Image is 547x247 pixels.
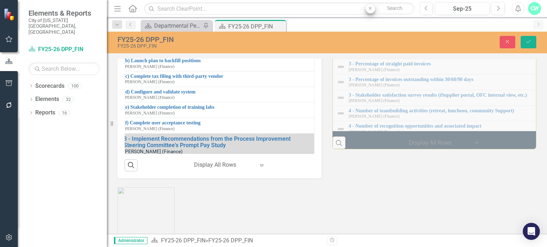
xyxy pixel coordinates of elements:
small: [PERSON_NAME] (Finance) [124,64,174,69]
small: [PERSON_NAME] (Finance) [124,111,174,116]
span: Search [387,5,402,11]
a: Departmental Performance Plans [142,21,201,30]
div: » [151,237,322,245]
div: 16 [59,110,70,116]
span: Administrator [114,237,147,244]
a: (c) Complete tax filing with third-party vendor [124,74,311,79]
a: FY25-26 DPP_FIN [161,237,205,244]
div: FY25-26 DPP_FIN [208,237,253,244]
a: (b) Launch plan to backfill positions [124,58,311,63]
div: Departmental Performance Plans [154,21,201,30]
button: Sep-25 [435,2,490,15]
input: Search Below... [28,63,100,75]
div: Open Intercom Messenger [523,223,540,240]
div: Sep-25 [437,5,487,13]
button: CW [528,2,541,15]
a: (e) Stakeholder completion of training labs [124,104,311,110]
small: [PERSON_NAME] (Finance) [124,127,174,131]
div: 100 [68,83,82,89]
img: ClearPoint Strategy [4,8,16,20]
small: [PERSON_NAME] (Finance) [124,149,183,154]
div: 32 [63,96,74,102]
button: Search [377,4,413,14]
a: Scorecards [35,82,64,90]
div: FY25-26 DPP_FIN [118,36,349,43]
div: FY25-26 DPP_FIN [118,43,349,49]
span: Elements & Reports [28,9,100,17]
a: Reports [35,109,55,117]
input: Search ClearPoint... [144,2,414,15]
div: FY25-26 DPP_FIN [228,22,284,31]
small: [PERSON_NAME] (Finance) [124,95,174,100]
a: Elements [35,95,59,103]
a: 3 - Implement Recommendations from the Process Improvement Steering Committee's Prompt Pay Study [124,136,311,148]
a: (d) Configure and validate system [124,89,311,95]
a: (f) Complete user acceptance testing [124,120,311,125]
small: City of [US_STATE][GEOGRAPHIC_DATA], [GEOGRAPHIC_DATA] [28,17,100,35]
small: [PERSON_NAME] (Finance) [124,80,174,84]
a: FY25-26 DPP_FIN [28,45,100,54]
